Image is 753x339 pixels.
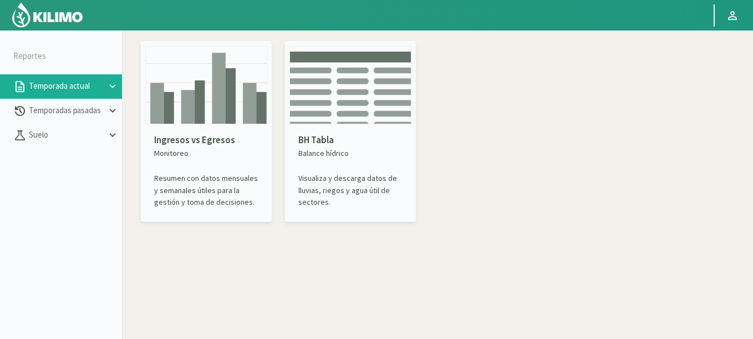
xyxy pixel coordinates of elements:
[27,129,106,141] p: Suelo
[154,133,258,148] p: Ingresos vs Egresos
[298,148,403,159] p: Balance hídrico
[298,173,403,208] p: Visualiza y descarga datos de lluvias, riegos y agua útil de sectores.
[289,45,411,124] img: card thumbnail
[11,2,84,28] img: Kilimo
[285,41,416,222] kil-reports-card: in-progress-season-summary.HYDRIC_BALANCE_CHART_CARD.TITLE
[27,104,106,117] p: Temporadas pasadas
[154,173,258,208] p: Resumen con datos mensuales y semanales útiles para la gestión y toma de decisiones.
[141,41,272,222] kil-reports-card: in-progress-season-summary.DYNAMIC_CHART_CARD.TITLE
[154,148,258,159] p: Monitoreo
[298,133,403,148] p: BH Tabla
[27,80,106,93] p: Temporada actual
[145,45,267,124] img: card thumbnail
